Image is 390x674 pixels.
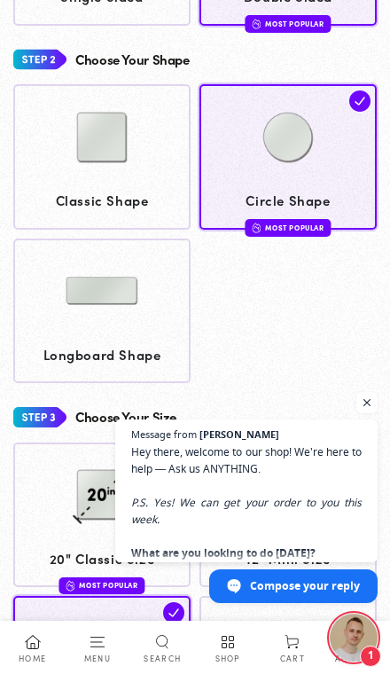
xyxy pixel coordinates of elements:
div: Most Popular [245,15,331,32]
span: Compose your reply [250,570,360,601]
img: check.svg [163,602,184,623]
span: Home [19,654,46,663]
img: Circle Shape [244,93,332,182]
span: 20" Classic Size [22,546,183,570]
div: Open chat [330,614,378,662]
span: Longboard Shape [22,342,183,366]
span: Classic Shape [22,188,183,212]
img: Classic Shape [58,93,146,182]
a: Account [325,631,390,663]
img: check.svg [349,90,370,112]
img: fire.svg [252,18,261,30]
span: Account [335,654,380,663]
img: Step 3 [13,401,66,434]
span: Shop [215,654,240,663]
span: Circle Shape [208,188,369,212]
a: Classic Shape Classic Shape [13,84,191,230]
span: Cart [280,654,305,663]
a: Circle Shape Circle Shape Most Popular [199,84,377,230]
span: Menu [84,654,111,663]
span: 1 [360,646,381,667]
img: 20 [58,451,146,539]
a: Longboard Shape Longboard Shape [13,239,191,384]
img: Step 2 [13,43,66,76]
span: [PERSON_NAME] [199,429,279,439]
h4: Choose Your Size [75,410,176,425]
span: Message from [131,429,197,439]
img: fire.svg [66,579,74,592]
div: Most Popular [58,577,144,594]
span: Hey there, welcome to our shop! We're here to help — Ask us ANYTHING. [131,443,362,561]
h4: Choose Your Shape [75,52,190,67]
a: 20 20" Classic Size Most Popular [13,443,191,588]
a: Shop [195,631,260,663]
img: Longboard Shape [58,247,146,335]
div: Most Popular [245,219,331,236]
img: fire.svg [252,222,261,234]
span: Search [144,654,181,663]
